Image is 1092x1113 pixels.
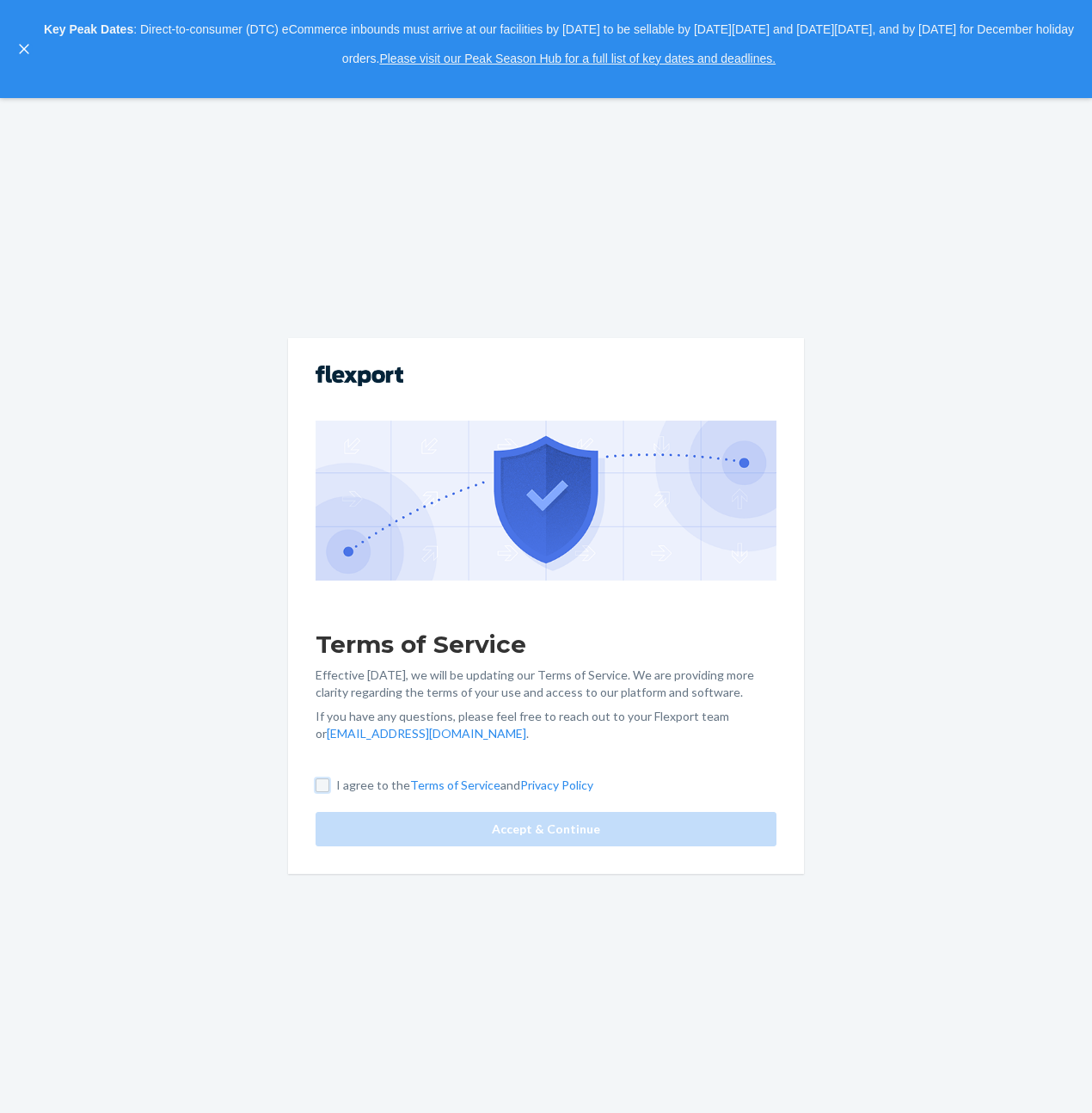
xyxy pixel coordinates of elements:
p: : Direct-to-consumer (DTC) eCommerce inbounds must arrive at our facilities by [DATE] to be sella... [41,15,1077,73]
a: Privacy Policy [520,778,593,792]
button: close, [15,40,33,58]
strong: Key Peak Dates [44,22,133,36]
p: Effective [DATE], we will be updating our Terms of Service. We are providing more clarity regardi... [316,667,776,701]
img: GDPR Compliance [316,421,776,581]
p: If you have any questions, please feel free to reach out to your Flexport team or . [316,708,776,742]
button: Accept & Continue [316,812,776,846]
a: [EMAIL_ADDRESS][DOMAIN_NAME] [327,726,526,741]
input: I agree to theTerms of ServiceandPrivacy Policy [316,778,329,792]
img: Flexport logo [316,366,403,386]
h1: Terms of Service [316,629,776,660]
a: Please visit our Peak Season Hub for a full list of key dates and deadlines. [379,52,776,65]
a: Terms of Service [410,778,500,792]
p: I agree to the and [336,777,593,794]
